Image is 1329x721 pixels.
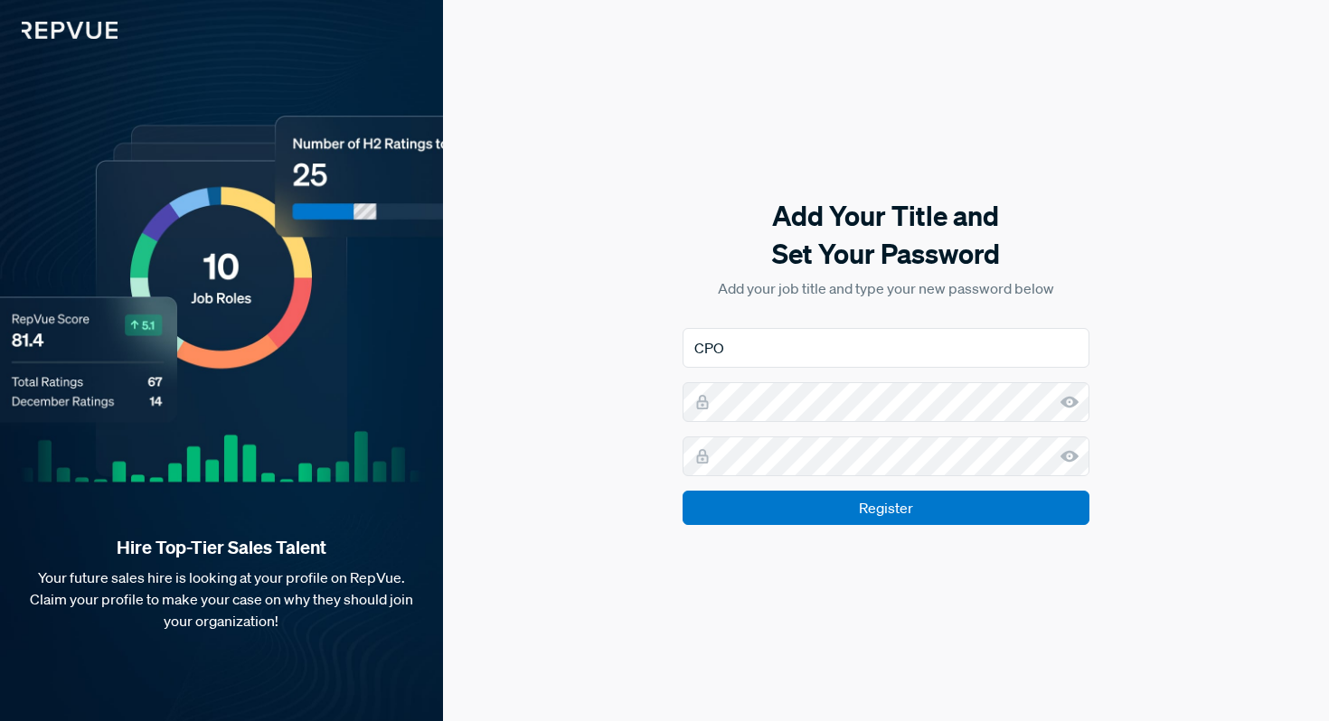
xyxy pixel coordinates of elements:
[683,277,1089,299] p: Add your job title and type your new password below
[683,197,1089,273] h5: Add Your Title and Set Your Password
[683,328,1089,368] input: Job Title
[29,536,414,559] strong: Hire Top-Tier Sales Talent
[683,491,1089,525] input: Register
[29,566,414,632] p: Your future sales hire is looking at your profile on RepVue. Claim your profile to make your case...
